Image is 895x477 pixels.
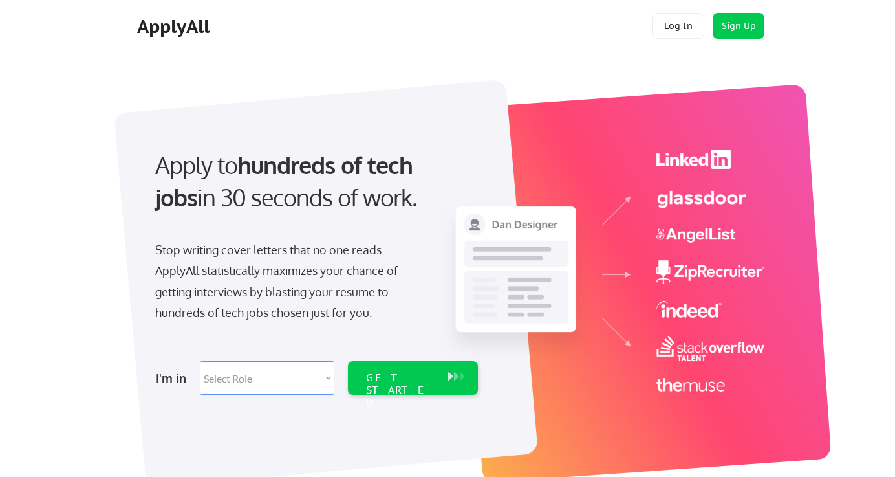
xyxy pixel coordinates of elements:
button: Log In [652,13,704,39]
div: GET STARTED [366,372,435,409]
div: Apply to in 30 seconds of work. [155,149,473,214]
div: Stop writing cover letters that no one reads. ApplyAll statistically maximizes your chance of get... [155,239,421,324]
div: ApplyAll [137,16,213,38]
strong: hundreds of tech jobs [155,150,418,212]
button: Sign Up [713,13,764,39]
div: I'm in [156,368,192,388]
